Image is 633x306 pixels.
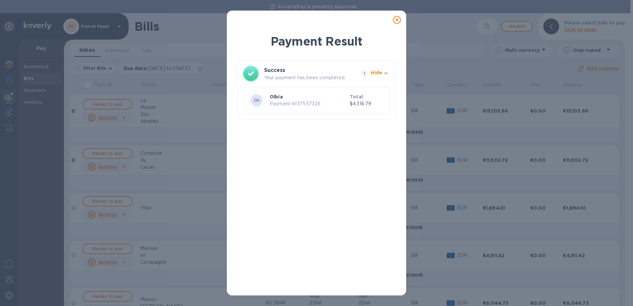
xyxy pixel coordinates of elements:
[350,100,384,107] p: $4,316.79
[371,69,382,76] p: Hide
[270,100,347,107] p: Payment № 37557326
[371,69,390,78] button: Hide
[264,74,358,81] p: Your payment has been completed.
[360,70,368,78] span: 1
[264,66,348,74] h3: Success
[254,98,260,103] b: OA
[237,33,396,50] h1: Payment Result
[270,93,347,100] p: Olbia
[350,94,363,99] b: Total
